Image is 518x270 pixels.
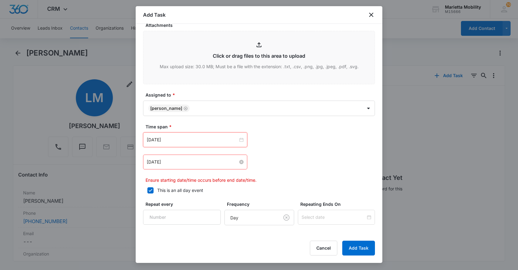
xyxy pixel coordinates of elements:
[143,11,166,19] h1: Add Task
[146,201,223,207] label: Repeat every
[239,160,244,164] span: close-circle
[147,159,238,165] input: Sep 4, 2025
[342,241,375,255] button: Add Task
[146,123,377,130] label: Time span
[302,214,366,221] input: Select date
[282,213,291,222] button: Clear
[368,11,375,19] button: close
[147,136,238,143] input: Mar 24, 2026
[227,201,297,207] label: Frequency
[157,187,203,193] div: This is an all day event
[300,201,377,207] label: Repeating Ends On
[182,106,188,110] div: Remove Josh Hesson
[150,106,182,110] div: [PERSON_NAME]
[143,210,221,225] input: Number
[146,177,375,183] p: Ensure starting date/time occurs before end date/time.
[146,92,377,98] label: Assigned to
[146,22,377,28] label: Attachments
[310,241,337,255] button: Cancel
